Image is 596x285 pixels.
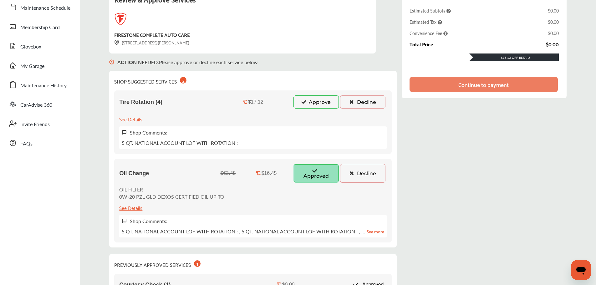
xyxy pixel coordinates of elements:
a: See more [367,228,384,235]
img: svg+xml;base64,PHN2ZyB3aWR0aD0iMTYiIGhlaWdodD0iMTciIHZpZXdCb3g9IjAgMCAxNiAxNyIgZmlsbD0ibm9uZSIgeG... [109,53,114,71]
span: Oil Change [119,170,149,177]
div: $63.48 [220,170,236,176]
div: See Details [119,115,142,123]
span: Invite Friends [20,120,50,129]
div: $0.00 [548,19,559,25]
a: FAQs [6,135,74,151]
label: Shop Comments: [130,129,167,136]
div: 1 [194,260,201,267]
a: Maintenance History [6,77,74,93]
a: Glovebox [6,38,74,54]
div: $0.00 [548,30,559,36]
button: Approved [293,164,339,183]
button: Approve [293,95,339,109]
span: FAQs [20,140,33,148]
div: $15.13 Off Retail! [469,55,559,60]
b: ACTION NEEDED : [117,59,159,66]
p: 5 QT. NATIONAL ACCOUNT LOF WITH ROTATION : [122,139,238,146]
div: $16.45 [261,170,277,176]
div: FIRESTONE COMPLETE AUTO CARE [114,30,190,39]
div: 2 [180,77,186,84]
span: Convenience Fee [410,30,448,36]
img: svg+xml;base64,PHN2ZyB3aWR0aD0iMTYiIGhlaWdodD0iMTciIHZpZXdCb3g9IjAgMCAxNiAxNyIgZmlsbD0ibm9uZSIgeG... [122,218,127,224]
span: Tire Rotation (4) [119,99,162,105]
span: My Garage [20,62,44,70]
img: svg+xml;base64,PHN2ZyB3aWR0aD0iMTYiIGhlaWdodD0iMTciIHZpZXdCb3g9IjAgMCAxNiAxNyIgZmlsbD0ibm9uZSIgeG... [122,130,127,135]
div: See Details [119,203,142,212]
div: SHOP SUGGESTED SERVICES [114,76,186,85]
span: CarAdvise 360 [20,101,52,109]
div: Total Price [410,41,433,47]
button: Decline [340,164,385,183]
span: Maintenance Schedule [20,4,70,12]
img: svg+xml;base64,PHN2ZyB3aWR0aD0iMTYiIGhlaWdodD0iMTciIHZpZXdCb3g9IjAgMCAxNiAxNyIgZmlsbD0ibm9uZSIgeG... [114,40,119,45]
p: 0W-20 PZL GLD DEXOS CERTIFIED OIL UP TO [119,193,224,200]
iframe: Button to launch messaging window [571,260,591,280]
div: $0.00 [546,41,559,47]
img: logo-firestone.png [114,13,127,25]
span: Maintenance History [20,82,67,90]
p: Please approve or decline each service below [117,59,258,66]
label: Shop Comments: [130,217,167,225]
a: Membership Card [6,18,74,35]
a: CarAdvise 360 [6,96,74,112]
div: $0.00 [548,8,559,14]
div: Continue to payment [458,81,509,88]
a: Invite Friends [6,115,74,132]
div: [STREET_ADDRESS][PERSON_NAME] [114,39,189,46]
div: $17.12 [248,99,263,105]
a: My Garage [6,57,74,74]
div: PREVIOUSLY APPROVED SERVICES [114,259,201,269]
button: Decline [340,95,385,109]
span: Glovebox [20,43,41,51]
span: Estimated Subtotal [410,8,451,14]
span: Estimated Tax [410,19,442,25]
p: OIL FILTER [119,186,224,193]
p: 5 QT. NATIONAL ACCOUNT LOF WITH ROTATION : , 5 QT. NATIONAL ACCOUNT LOF WITH ROTATION : , … [122,228,384,235]
span: Membership Card [20,23,60,32]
